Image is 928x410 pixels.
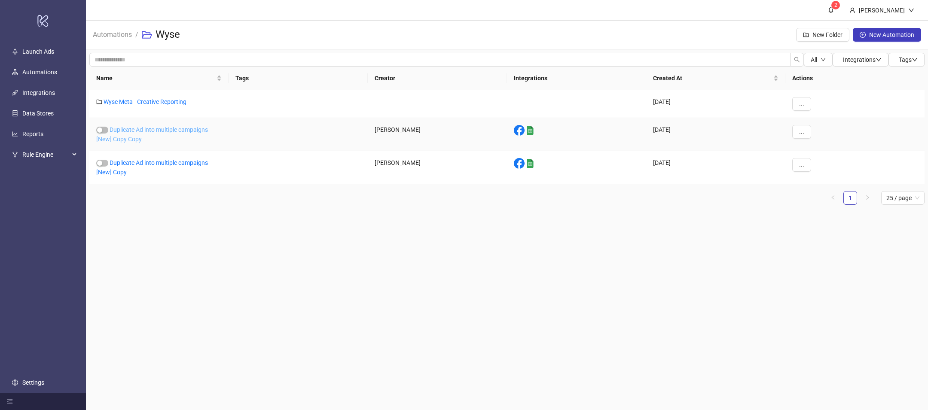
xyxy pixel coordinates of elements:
[912,57,918,63] span: down
[799,128,804,135] span: ...
[89,67,229,90] th: Name
[796,28,849,42] button: New Folder
[368,67,507,90] th: Creator
[849,7,855,13] span: user
[507,67,646,90] th: Integrations
[843,191,857,205] li: 1
[7,398,13,404] span: menu-fold
[96,73,215,83] span: Name
[368,151,507,184] div: [PERSON_NAME]
[826,191,840,205] li: Previous Page
[828,7,834,13] span: bell
[229,67,368,90] th: Tags
[96,159,208,176] a: Duplicate Ad into multiple campaigns [New] Copy
[831,1,840,9] sup: 2
[799,161,804,168] span: ...
[142,30,152,40] span: folder-open
[861,191,874,205] li: Next Page
[22,69,57,76] a: Automations
[803,32,809,38] span: folder-add
[646,118,785,151] div: [DATE]
[861,191,874,205] button: right
[646,67,785,90] th: Created At
[888,53,925,67] button: Tagsdown
[886,191,919,204] span: 25 / page
[826,191,840,205] button: left
[869,31,914,38] span: New Automation
[104,98,186,105] a: Wyse Meta - Creative Reporting
[811,56,817,63] span: All
[646,90,785,118] div: [DATE]
[792,125,811,139] button: ...
[860,32,866,38] span: plus-circle
[899,56,918,63] span: Tags
[799,100,804,107] span: ...
[843,56,882,63] span: Integrations
[156,28,180,42] h3: Wyse
[22,110,54,117] a: Data Stores
[821,57,826,62] span: down
[22,146,70,163] span: Rule Engine
[794,57,800,63] span: search
[22,379,44,386] a: Settings
[646,151,785,184] div: [DATE]
[855,6,908,15] div: [PERSON_NAME]
[653,73,772,83] span: Created At
[22,131,43,137] a: Reports
[865,195,870,200] span: right
[792,158,811,172] button: ...
[135,21,138,49] li: /
[830,195,836,200] span: left
[844,191,857,204] a: 1
[22,48,54,55] a: Launch Ads
[785,67,925,90] th: Actions
[792,97,811,111] button: ...
[804,53,833,67] button: Alldown
[876,57,882,63] span: down
[908,7,914,13] span: down
[96,126,208,143] a: Duplicate Ad into multiple campaigns [New] Copy Copy
[834,2,837,8] span: 2
[96,99,102,105] span: folder
[91,29,134,39] a: Automations
[12,152,18,158] span: fork
[22,89,55,96] a: Integrations
[833,53,888,67] button: Integrationsdown
[812,31,843,38] span: New Folder
[368,118,507,151] div: [PERSON_NAME]
[853,28,921,42] button: New Automation
[881,191,925,205] div: Page Size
